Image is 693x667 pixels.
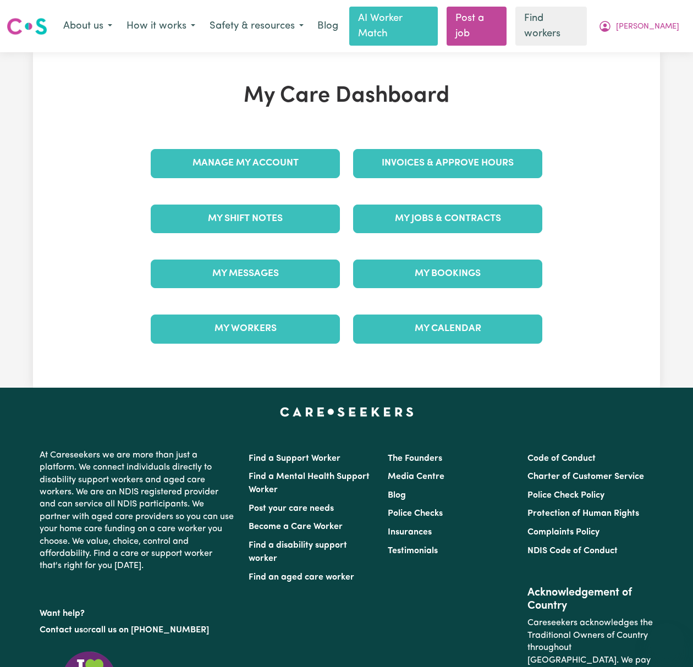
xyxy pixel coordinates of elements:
[249,454,340,463] a: Find a Support Worker
[353,260,542,288] a: My Bookings
[388,547,438,555] a: Testimonials
[447,7,507,46] a: Post a job
[7,16,47,36] img: Careseekers logo
[388,509,443,518] a: Police Checks
[7,14,47,39] a: Careseekers logo
[249,541,347,563] a: Find a disability support worker
[527,547,618,555] a: NDIS Code of Conduct
[353,315,542,343] a: My Calendar
[40,620,235,641] p: or
[349,7,438,46] a: AI Worker Match
[202,15,311,38] button: Safety & resources
[249,522,343,531] a: Become a Care Worker
[515,7,587,46] a: Find workers
[649,623,684,658] iframe: Button to launch messaging window
[249,472,370,494] a: Find a Mental Health Support Worker
[527,528,599,537] a: Complaints Policy
[151,205,340,233] a: My Shift Notes
[527,491,604,500] a: Police Check Policy
[40,626,83,635] a: Contact us
[388,454,442,463] a: The Founders
[249,573,354,582] a: Find an aged care worker
[353,149,542,178] a: Invoices & Approve Hours
[280,407,414,416] a: Careseekers home page
[616,21,679,33] span: [PERSON_NAME]
[353,205,542,233] a: My Jobs & Contracts
[527,472,644,481] a: Charter of Customer Service
[388,491,406,500] a: Blog
[144,83,549,109] h1: My Care Dashboard
[119,15,202,38] button: How it works
[40,445,235,577] p: At Careseekers we are more than just a platform. We connect individuals directly to disability su...
[527,586,653,613] h2: Acknowledgement of Country
[388,472,444,481] a: Media Centre
[527,509,639,518] a: Protection of Human Rights
[151,260,340,288] a: My Messages
[388,528,432,537] a: Insurances
[151,149,340,178] a: Manage My Account
[56,15,119,38] button: About us
[311,14,345,38] a: Blog
[249,504,334,513] a: Post your care needs
[91,626,209,635] a: call us on [PHONE_NUMBER]
[151,315,340,343] a: My Workers
[40,603,235,620] p: Want help?
[527,454,596,463] a: Code of Conduct
[591,15,686,38] button: My Account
